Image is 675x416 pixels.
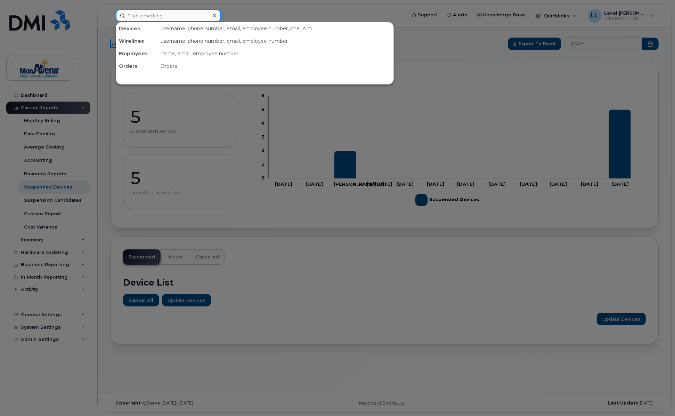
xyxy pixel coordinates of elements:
[116,35,158,47] div: Wirelines
[116,22,158,35] div: Devices
[158,47,393,60] div: name, email, employee number
[116,60,158,72] div: Orders
[158,22,393,35] div: username, phone number, email, employee number, imei, sim
[116,47,158,60] div: Employees
[158,60,393,72] div: Orders
[158,35,393,47] div: username, phone number, email, employee number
